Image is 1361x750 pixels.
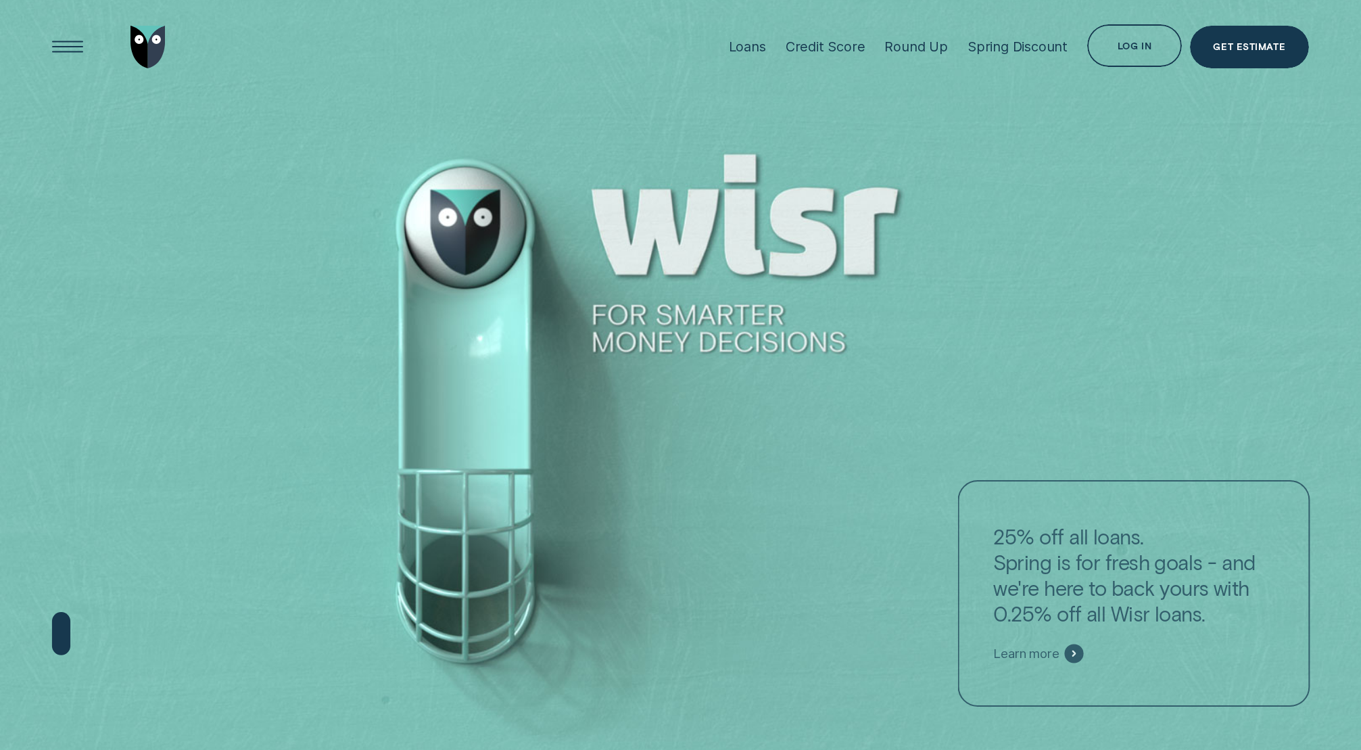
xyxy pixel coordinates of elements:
[1190,26,1310,68] a: Get Estimate
[957,480,1310,707] a: 25% off all loans.Spring is for fresh goals - and we're here to back yours with 0.25% off all Wis...
[968,39,1068,55] div: Spring Discount
[993,646,1059,661] span: Learn more
[1087,24,1182,67] button: Log in
[47,26,89,68] button: Open Menu
[729,39,766,55] div: Loans
[884,39,947,55] div: Round Up
[993,524,1274,627] p: 25% off all loans. Spring is for fresh goals - and we're here to back yours with 0.25% off all Wi...
[786,39,865,55] div: Credit Score
[130,26,166,68] img: Wisr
